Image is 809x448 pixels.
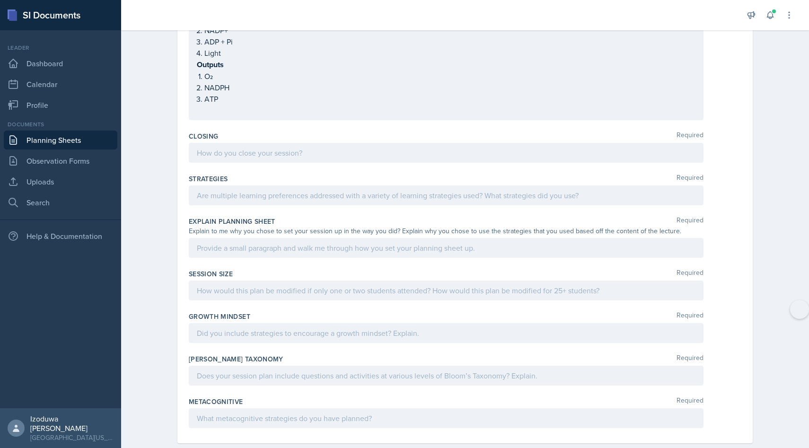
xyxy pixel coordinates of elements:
label: Strategies [189,174,228,184]
strong: Outputs [197,59,224,70]
a: Uploads [4,172,117,191]
span: Required [677,312,703,321]
a: Profile [4,96,117,114]
span: Required [677,397,703,406]
p: NADP+ [204,25,695,36]
span: Required [677,269,703,279]
a: Planning Sheets [4,131,117,149]
div: Documents [4,120,117,129]
span: Required [677,217,703,226]
p: NADPH [204,82,695,93]
p: Light [204,47,695,59]
span: Required [677,174,703,184]
label: Session Size [189,269,233,279]
div: [GEOGRAPHIC_DATA][US_STATE] [30,433,114,442]
div: Izoduwa [PERSON_NAME] [30,414,114,433]
a: Dashboard [4,54,117,73]
a: Calendar [4,75,117,94]
span: Required [677,354,703,364]
label: Closing [189,132,218,141]
div: Help & Documentation [4,227,117,246]
a: Observation Forms [4,151,117,170]
div: Leader [4,44,117,52]
span: Required [677,132,703,141]
label: Metacognitive [189,397,243,406]
label: Explain Planning Sheet [189,217,275,226]
div: Explain to me why you chose to set your session up in the way you did? Explain why you chose to u... [189,226,703,236]
a: Search [4,193,117,212]
p: ADP + Pi [204,36,695,47]
label: Growth Mindset [189,312,250,321]
p: O₂ [204,70,695,82]
p: ATP [204,93,695,105]
label: [PERSON_NAME] Taxonomy [189,354,283,364]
